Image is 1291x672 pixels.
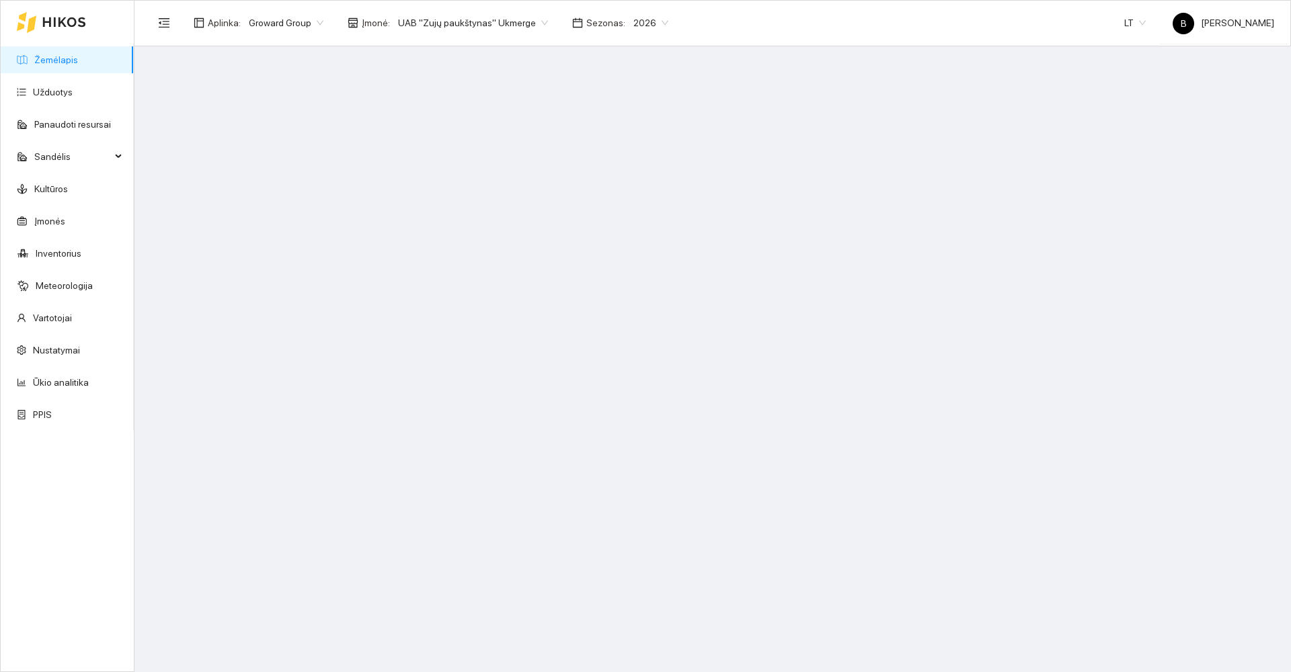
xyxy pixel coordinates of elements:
[348,17,358,28] span: shop
[33,87,73,97] a: Užduotys
[151,9,178,36] button: menu-fold
[249,13,323,33] span: Groward Group
[33,345,80,355] a: Nustatymai
[572,17,583,28] span: calendar
[34,143,111,170] span: Sandėlis
[398,13,548,33] span: UAB "Zujų paukštynas" Ukmerge
[158,17,170,29] span: menu-fold
[33,409,52,420] a: PPIS
[36,280,93,291] a: Meteorologija
[1181,13,1187,34] span: B
[34,216,65,226] a: Įmonės
[33,377,89,388] a: Ūkio analitika
[194,17,204,28] span: layout
[36,248,81,259] a: Inventorius
[208,15,241,30] span: Aplinka :
[34,119,111,130] a: Panaudoti resursai
[1173,17,1274,28] span: [PERSON_NAME]
[34,183,68,194] a: Kultūros
[33,312,72,323] a: Vartotojai
[362,15,390,30] span: Įmonė :
[34,54,78,65] a: Žemėlapis
[586,15,625,30] span: Sezonas :
[633,13,668,33] span: 2026
[1124,13,1146,33] span: LT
